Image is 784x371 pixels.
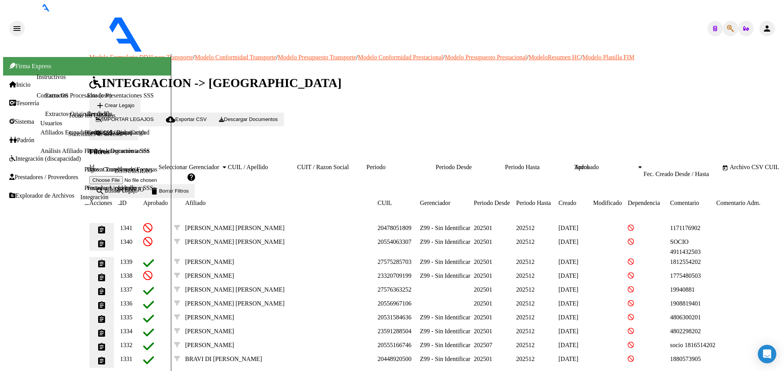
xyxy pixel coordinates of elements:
[420,259,470,265] span: Z99 - Sin Identificar
[670,200,699,206] span: Comentario
[219,116,278,122] span: Descargar Documentos
[185,198,378,208] datatable-header-cell: Afiliado
[593,200,622,206] span: Modificado
[185,272,234,279] span: [PERSON_NAME]
[45,111,109,117] a: Extractos Originales (pdf)
[378,314,411,321] span: 20531584636
[9,192,74,199] a: Explorador de Archivos
[670,272,701,279] span: 1775480503
[670,356,701,362] span: 1880573905
[185,259,234,265] span: [PERSON_NAME]
[420,356,470,362] span: Z99 - Sin Identificar
[420,314,470,321] span: Z99 - Sin Identificar
[516,238,535,245] span: 202512
[185,356,262,362] span: BRAVI DI [PERSON_NAME]
[195,54,276,60] a: Modelo Conformidad Transporte
[89,76,341,90] span: INTEGRACION -> [GEOGRAPHIC_DATA]
[185,342,234,348] span: [PERSON_NAME]
[516,272,535,279] span: 202512
[670,238,700,255] span: SOCIO 4911432503
[628,198,670,208] datatable-header-cell: Dependencia
[378,300,411,307] span: 20556967106
[558,200,576,206] span: Creado
[516,314,535,321] span: 202512
[558,238,578,245] span: [DATE]
[474,200,510,206] span: Periodo Desde
[160,112,212,126] button: Exportar CSV
[558,356,578,362] span: [DATE]
[558,286,578,293] span: [DATE]
[593,198,628,208] datatable-header-cell: Modificado
[474,356,492,362] span: 202501
[115,205,149,212] a: DS.DEVERR
[582,54,634,60] a: Modelo Planilla FIM
[680,164,717,171] input: Fecha fin
[474,198,516,208] datatable-header-cell: Periodo Desde
[185,328,234,334] span: [PERSON_NAME]
[358,54,443,60] a: Modelo Conformidad Prestacional
[474,342,492,348] span: 202507
[378,198,420,208] datatable-header-cell: CUIL
[378,328,411,334] span: 23591288504
[420,238,470,245] span: Z99 - Sin Identificar
[558,259,578,265] span: [DATE]
[87,92,154,99] a: Estado Presentaciones SSS
[445,54,527,60] a: Modelo Presupuesto Prestacional
[558,342,578,348] span: [DATE]
[558,328,578,334] span: [DATE]
[45,92,111,99] a: Extractos Procesados (csv)
[378,286,411,293] span: 27576363252
[558,314,578,321] span: [DATE]
[185,225,284,231] span: [PERSON_NAME] [PERSON_NAME]
[207,47,227,54] span: - omint
[12,24,22,33] mat-icon: menu
[278,54,356,60] a: Modelo Presupuesto Transporte
[420,272,470,279] span: Z99 - Sin Identificar
[474,225,492,231] span: 202501
[37,92,68,99] a: Contacto OS
[9,137,34,144] a: Padrón
[9,118,34,125] a: Sistema
[670,259,701,265] span: 1812554202
[716,200,761,206] span: Comentario Adm.
[516,342,535,348] span: 202512
[378,225,411,231] span: 20478051809
[40,148,82,154] a: Análisis Afiliado
[474,238,492,245] span: 202501
[516,328,535,334] span: 202512
[87,111,112,117] a: Rendición
[644,164,674,171] input: Fecha inicio
[516,356,535,362] span: 202512
[558,272,578,279] span: [DATE]
[9,155,81,162] a: Integración (discapacidad)
[185,200,206,206] span: Afiliado
[420,198,474,208] datatable-header-cell: Gerenciador
[670,225,700,231] span: 1171176902
[758,345,776,363] div: Open Intercom Messenger
[628,200,660,206] span: Dependencia
[516,198,558,208] datatable-header-cell: Periodo Hasta
[9,81,30,88] a: Inicio
[420,200,450,206] span: Gerenciador
[420,328,470,334] span: Z99 - Sin Identificar
[762,24,772,33] mat-icon: person
[378,356,411,362] span: 20448920500
[716,198,762,208] datatable-header-cell: Comentario Adm.
[166,116,206,122] span: Exportar CSV
[720,163,730,173] button: Open calendar
[474,272,492,279] span: 202501
[25,12,207,52] img: Logo SAAS
[185,314,234,321] span: [PERSON_NAME]
[69,112,115,119] a: Todos los Usuarios
[185,300,284,307] span: [PERSON_NAME] [PERSON_NAME]
[670,286,695,293] span: 19940881
[185,286,284,293] span: [PERSON_NAME] [PERSON_NAME]
[474,259,492,265] span: 202501
[40,129,102,136] a: Afiliados Empadronados
[670,328,701,334] span: 4802298202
